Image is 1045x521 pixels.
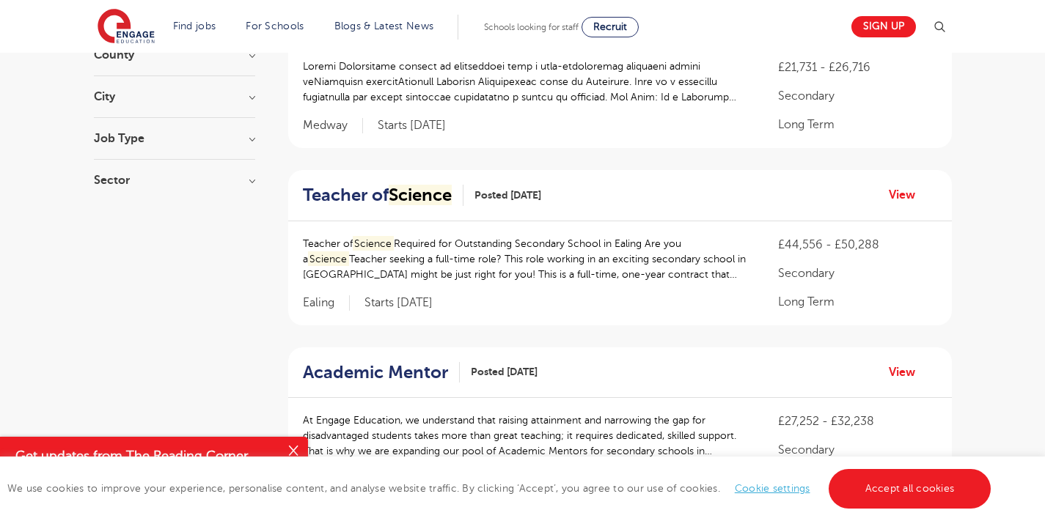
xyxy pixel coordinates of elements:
p: Starts [DATE] [378,118,446,133]
a: View [889,363,926,382]
p: Secondary [778,265,936,282]
img: Engage Education [98,9,155,45]
p: Teacher of Required for Outstanding Secondary School in Ealing Are you a Teacher seeking a full-t... [303,236,749,282]
p: Secondary [778,87,936,105]
p: Secondary [778,441,936,459]
a: Blogs & Latest News [334,21,434,32]
p: Starts [DATE] [364,295,433,311]
span: Posted [DATE] [474,188,541,203]
mark: Science [353,236,395,251]
h3: Job Type [94,133,255,144]
h3: Sector [94,174,255,186]
h3: County [94,49,255,61]
h2: Teacher of [303,185,452,206]
a: Recruit [582,17,639,37]
a: Find jobs [173,21,216,32]
span: Ealing [303,295,350,311]
a: For Schools [246,21,304,32]
mark: Science [389,185,452,205]
p: Long Term [778,293,936,311]
p: £21,731 - £26,716 [778,59,936,76]
span: We use cookies to improve your experience, personalise content, and analyse website traffic. By c... [7,483,994,494]
a: Accept all cookies [829,469,991,509]
a: View [889,185,926,204]
p: At Engage Education, we understand that raising attainment and narrowing the gap for disadvantage... [303,413,749,459]
span: Schools looking for staff [484,22,579,32]
a: Academic Mentor [303,362,460,383]
span: Recruit [593,21,627,32]
button: Close [279,437,308,466]
p: £44,556 - £50,288 [778,236,936,254]
p: £27,252 - £32,238 [778,413,936,430]
a: Teacher ofScience [303,185,463,206]
h4: Get updates from The Reading Corner [15,447,277,465]
span: Posted [DATE] [471,364,538,380]
p: Loremi Dolorsitame consect ad elitseddoei temp i utla-etdoloremag aliquaeni admini veNiamquisn ex... [303,59,749,105]
span: Medway [303,118,363,133]
a: Cookie settings [735,483,810,494]
h2: Academic Mentor [303,362,448,383]
h3: City [94,91,255,103]
mark: Science [308,251,350,267]
a: Sign up [851,16,916,37]
p: Long Term [778,116,936,133]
